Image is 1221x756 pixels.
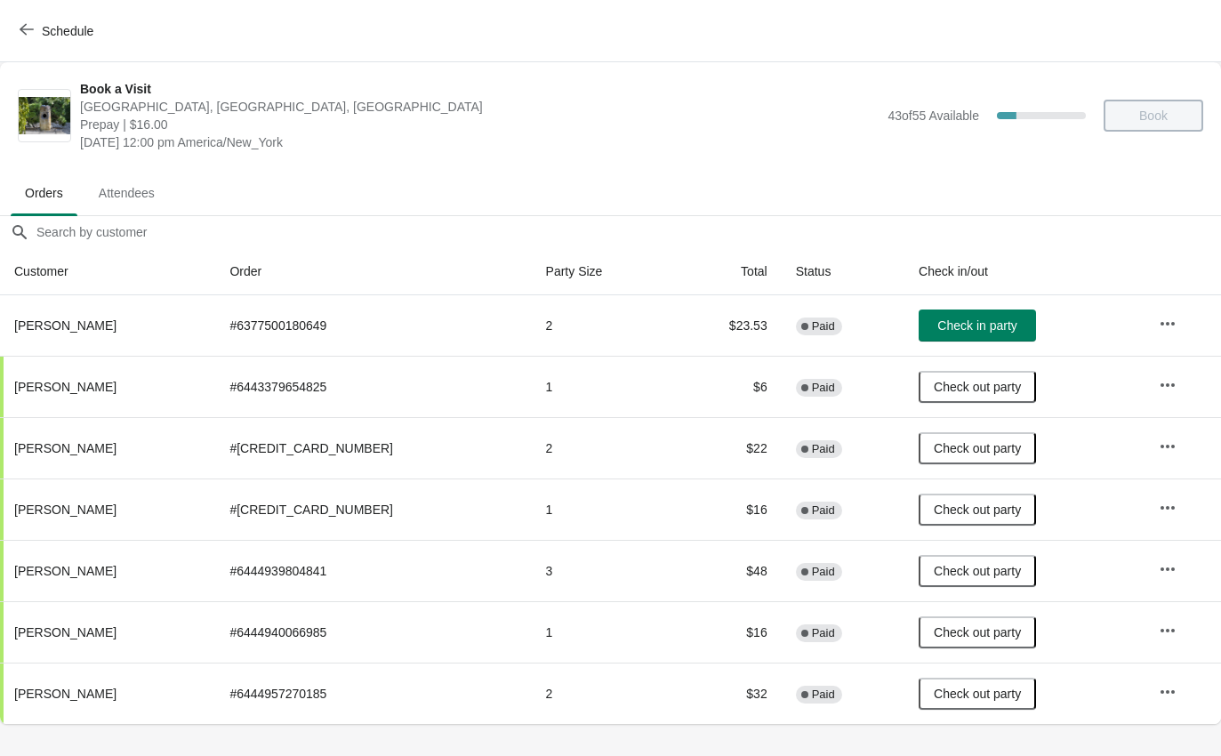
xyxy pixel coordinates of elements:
[80,133,879,151] span: [DATE] 12:00 pm America/New_York
[934,503,1021,517] span: Check out party
[532,248,672,295] th: Party Size
[919,310,1036,342] button: Check in party
[14,625,116,639] span: [PERSON_NAME]
[215,601,531,663] td: # 6444940066985
[812,381,835,395] span: Paid
[919,432,1036,464] button: Check out party
[919,371,1036,403] button: Check out party
[14,318,116,333] span: [PERSON_NAME]
[919,494,1036,526] button: Check out party
[671,248,781,295] th: Total
[532,356,672,417] td: 1
[812,503,835,518] span: Paid
[671,540,781,601] td: $48
[11,177,77,209] span: Orders
[215,663,531,724] td: # 6444957270185
[14,564,116,578] span: [PERSON_NAME]
[80,116,879,133] span: Prepay | $16.00
[919,678,1036,710] button: Check out party
[671,601,781,663] td: $16
[215,295,531,356] td: # 6377500180649
[934,564,1021,578] span: Check out party
[671,417,781,479] td: $22
[671,356,781,417] td: $6
[80,80,879,98] span: Book a Visit
[215,356,531,417] td: # 6443379654825
[532,540,672,601] td: 3
[812,319,835,334] span: Paid
[671,663,781,724] td: $32
[671,295,781,356] td: $23.53
[934,687,1021,701] span: Check out party
[812,688,835,702] span: Paid
[532,663,672,724] td: 2
[14,441,116,455] span: [PERSON_NAME]
[532,479,672,540] td: 1
[532,417,672,479] td: 2
[532,601,672,663] td: 1
[812,626,835,640] span: Paid
[80,98,879,116] span: [GEOGRAPHIC_DATA], [GEOGRAPHIC_DATA], [GEOGRAPHIC_DATA]
[812,565,835,579] span: Paid
[215,417,531,479] td: # [CREDIT_CARD_NUMBER]
[934,380,1021,394] span: Check out party
[888,109,979,123] span: 43 of 55 Available
[904,248,1145,295] th: Check in/out
[919,616,1036,648] button: Check out party
[84,177,169,209] span: Attendees
[36,216,1221,248] input: Search by customer
[934,441,1021,455] span: Check out party
[919,555,1036,587] button: Check out party
[532,295,672,356] td: 2
[14,380,116,394] span: [PERSON_NAME]
[14,503,116,517] span: [PERSON_NAME]
[937,318,1016,333] span: Check in party
[215,248,531,295] th: Order
[215,540,531,601] td: # 6444939804841
[782,248,904,295] th: Status
[42,24,93,38] span: Schedule
[9,15,108,47] button: Schedule
[812,442,835,456] span: Paid
[934,625,1021,639] span: Check out party
[215,479,531,540] td: # [CREDIT_CARD_NUMBER]
[671,479,781,540] td: $16
[19,97,70,134] img: Book a Visit
[14,687,116,701] span: [PERSON_NAME]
